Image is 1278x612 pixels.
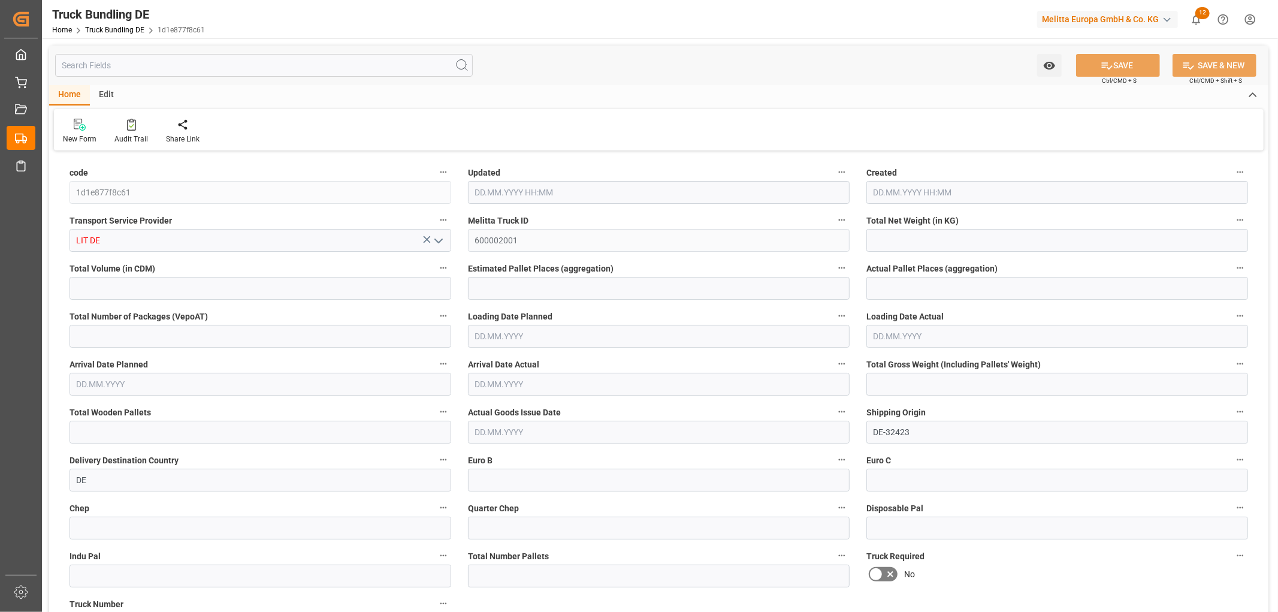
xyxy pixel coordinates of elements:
span: Loading Date Actual [866,310,944,323]
button: Total Gross Weight (Including Pallets' Weight) [1232,356,1248,372]
input: DD.MM.YYYY HH:MM [468,181,850,204]
button: Created [1232,164,1248,180]
button: Arrival Date Planned [436,356,451,372]
button: Truck Number [436,596,451,611]
input: DD.MM.YYYY [70,373,451,396]
input: Search Fields [55,54,473,77]
span: Total Number Pallets [468,550,549,563]
button: Estimated Pallet Places (aggregation) [834,260,850,276]
button: Chep [436,500,451,515]
button: Total Number of Packages (VepoAT) [436,308,451,324]
button: Euro B [834,452,850,468]
button: Total Wooden Pallets [436,404,451,420]
button: Delivery Destination Country [436,452,451,468]
span: Quarter Chep [468,502,519,515]
span: Truck Number [70,598,123,611]
div: Home [49,85,90,105]
span: Loading Date Planned [468,310,552,323]
span: Euro C [866,454,891,467]
span: Actual Goods Issue Date [468,406,561,419]
button: Transport Service Provider [436,212,451,228]
input: DD.MM.YYYY [866,325,1248,348]
button: Melitta Truck ID [834,212,850,228]
div: Audit Trail [114,134,148,144]
span: Updated [468,167,500,179]
button: code [436,164,451,180]
input: DD.MM.YYYY [468,421,850,444]
button: SAVE & NEW [1173,54,1256,77]
button: Total Number Pallets [834,548,850,563]
span: Ctrl/CMD + S [1102,76,1137,85]
span: Delivery Destination Country [70,454,179,467]
span: Total Wooden Pallets [70,406,151,419]
span: Total Volume (in CDM) [70,263,155,275]
button: Updated [834,164,850,180]
span: Created [866,167,897,179]
button: open menu [1037,54,1062,77]
span: Disposable Pal [866,502,923,515]
div: Edit [90,85,123,105]
input: DD.MM.YYYY [468,325,850,348]
button: SAVE [1076,54,1160,77]
button: Loading Date Actual [1232,308,1248,324]
a: Home [52,26,72,34]
span: Arrival Date Actual [468,358,539,371]
button: show 12 new notifications [1183,6,1210,33]
div: Share Link [166,134,200,144]
span: Chep [70,502,89,515]
button: Quarter Chep [834,500,850,515]
span: Estimated Pallet Places (aggregation) [468,263,614,275]
a: Truck Bundling DE [85,26,144,34]
button: Disposable Pal [1232,500,1248,515]
div: Melitta Europa GmbH & Co. KG [1037,11,1178,28]
button: Melitta Europa GmbH & Co. KG [1037,8,1183,31]
span: Ctrl/CMD + Shift + S [1189,76,1242,85]
button: Actual Pallet Places (aggregation) [1232,260,1248,276]
span: No [904,568,915,581]
span: Total Number of Packages (VepoAT) [70,310,208,323]
span: Melitta Truck ID [468,215,528,227]
span: Total Net Weight (in KG) [866,215,959,227]
button: Euro C [1232,452,1248,468]
input: DD.MM.YYYY HH:MM [866,181,1248,204]
input: DD.MM.YYYY [468,373,850,396]
div: New Form [63,134,96,144]
span: Arrival Date Planned [70,358,148,371]
span: Transport Service Provider [70,215,172,227]
button: Indu Pal [436,548,451,563]
span: Actual Pallet Places (aggregation) [866,263,998,275]
button: Total Net Weight (in KG) [1232,212,1248,228]
button: Actual Goods Issue Date [834,404,850,420]
button: Truck Required [1232,548,1248,563]
button: Total Volume (in CDM) [436,260,451,276]
div: Truck Bundling DE [52,5,205,23]
span: code [70,167,88,179]
span: 12 [1195,7,1210,19]
span: Shipping Origin [866,406,926,419]
span: Indu Pal [70,550,101,563]
button: Loading Date Planned [834,308,850,324]
span: Truck Required [866,550,924,563]
button: Help Center [1210,6,1237,33]
span: Total Gross Weight (Including Pallets' Weight) [866,358,1041,371]
button: Shipping Origin [1232,404,1248,420]
button: Arrival Date Actual [834,356,850,372]
span: Euro B [468,454,493,467]
button: open menu [429,231,447,250]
